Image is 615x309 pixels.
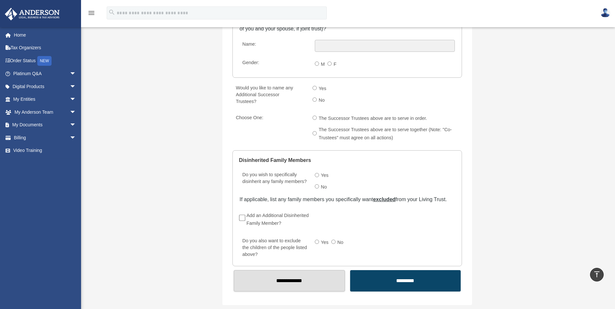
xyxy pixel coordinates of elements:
[5,119,86,132] a: My Documentsarrow_drop_down
[5,144,86,157] a: Video Training
[319,182,330,192] label: No
[240,40,310,52] label: Name:
[319,171,331,181] label: Yes
[317,95,327,106] label: No
[5,106,86,119] a: My Anderson Teamarrow_drop_down
[593,270,601,278] i: vertical_align_top
[233,113,307,144] label: Choose One:
[317,113,430,124] label: The Successor Trustees above are to serve in order.
[233,84,301,107] label: Would you like to name any Additional Successor Trustees?
[332,59,339,70] label: F
[5,80,86,93] a: Digital Productsarrow_drop_down
[70,119,83,132] span: arrow_drop_down
[240,236,310,259] label: Do you also want to exclude the children of the people listed above?
[5,54,86,67] a: Order StatusNEW
[5,29,86,41] a: Home
[88,9,95,17] i: menu
[5,131,86,144] a: Billingarrow_drop_down
[5,93,86,106] a: My Entitiesarrow_drop_down
[239,151,455,170] legend: Disinherited Family Members
[88,11,95,17] a: menu
[5,41,86,54] a: Tax Organizers
[317,84,329,94] label: Yes
[319,59,327,70] label: M
[37,56,52,66] div: NEW
[70,131,83,144] span: arrow_drop_down
[3,8,62,20] img: Anderson Advisors Platinum Portal
[336,237,346,248] label: No
[244,211,314,229] label: Add an Additional Disinherited Family Member?
[240,195,455,204] div: If applicable, list any family members you specifically want from your Living Trust.
[70,80,83,93] span: arrow_drop_down
[317,125,466,143] label: The Successor Trustees above are to serve together (Note: "Co-Trustees" must agree on all actions)
[373,197,396,202] u: excluded
[590,268,604,281] a: vertical_align_top
[240,58,310,71] label: Gender:
[108,9,115,16] i: search
[70,106,83,119] span: arrow_drop_down
[5,67,86,80] a: Platinum Q&Aarrow_drop_down
[70,93,83,106] span: arrow_drop_down
[600,8,610,17] img: User Pic
[70,67,83,81] span: arrow_drop_down
[240,171,310,194] label: Do you wish to specifically disinherit any family members?
[319,237,331,248] label: Yes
